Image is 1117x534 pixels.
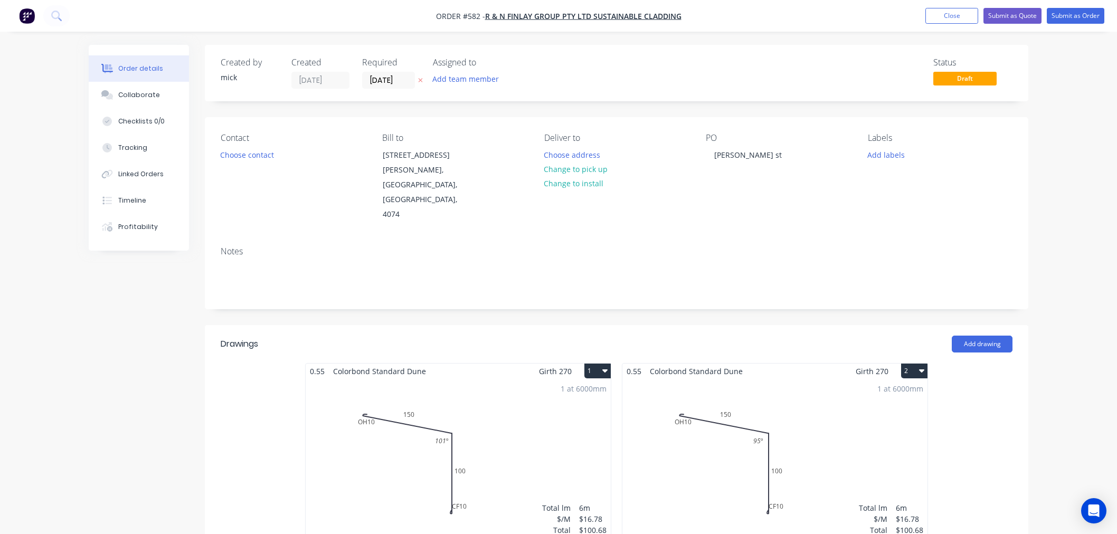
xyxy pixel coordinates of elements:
div: PO [706,133,850,143]
div: Created [291,58,349,68]
div: [PERSON_NAME], [GEOGRAPHIC_DATA], [GEOGRAPHIC_DATA], 4074 [383,163,470,222]
div: Total lm [542,502,571,513]
div: $/M [542,513,571,525]
div: Linked Orders [118,169,164,179]
div: Timeline [118,196,146,205]
a: R & N Finlay Group Pty Ltd Sustainable Cladding [485,11,681,21]
span: Draft [933,72,997,85]
button: Tracking [89,135,189,161]
div: Deliver to [544,133,689,143]
button: Choose address [538,147,606,161]
div: $/M [859,513,887,525]
button: 1 [584,364,611,378]
button: Add team member [433,72,505,86]
div: Created by [221,58,279,68]
div: 6m [579,502,607,513]
span: Colorbond Standard Dune [329,364,430,379]
button: Add labels [862,147,910,161]
div: Assigned to [433,58,538,68]
div: [STREET_ADDRESS] [383,148,470,163]
img: Factory [19,8,35,24]
button: Choose contact [215,147,280,161]
div: Tracking [118,143,147,152]
button: Close [925,8,978,24]
button: Add team member [427,72,505,86]
div: Required [362,58,420,68]
div: Notes [221,246,1012,256]
button: Timeline [89,187,189,214]
div: Status [933,58,1012,68]
div: [PERSON_NAME] st [706,147,790,163]
div: Open Intercom Messenger [1081,498,1106,523]
div: $16.78 [896,513,923,525]
button: 2 [901,364,927,378]
div: Checklists 0/0 [118,117,165,126]
div: 1 at 6000mm [877,383,923,394]
button: Order details [89,55,189,82]
div: Profitability [118,222,158,232]
button: Change to install [538,176,609,190]
button: Checklists 0/0 [89,108,189,135]
span: Girth 270 [539,364,572,379]
span: 0.55 [306,364,329,379]
div: Collaborate [118,90,160,100]
button: Submit as Quote [983,8,1042,24]
div: 1 at 6000mm [561,383,607,394]
div: Order details [118,64,163,73]
button: Add drawing [952,336,1012,352]
span: 0.55 [622,364,646,379]
button: Collaborate [89,82,189,108]
button: Profitability [89,214,189,240]
div: mick [221,72,279,83]
div: Bill to [382,133,527,143]
div: Drawings [221,338,258,350]
button: Submit as Order [1047,8,1104,24]
div: Total lm [859,502,887,513]
div: $16.78 [579,513,607,525]
button: Linked Orders [89,161,189,187]
span: Girth 270 [856,364,888,379]
span: Order #582 - [436,11,485,21]
button: Change to pick up [538,162,613,176]
div: Labels [868,133,1012,143]
div: Contact [221,133,365,143]
span: Colorbond Standard Dune [646,364,747,379]
div: [STREET_ADDRESS][PERSON_NAME], [GEOGRAPHIC_DATA], [GEOGRAPHIC_DATA], 4074 [374,147,479,222]
div: 6m [896,502,923,513]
